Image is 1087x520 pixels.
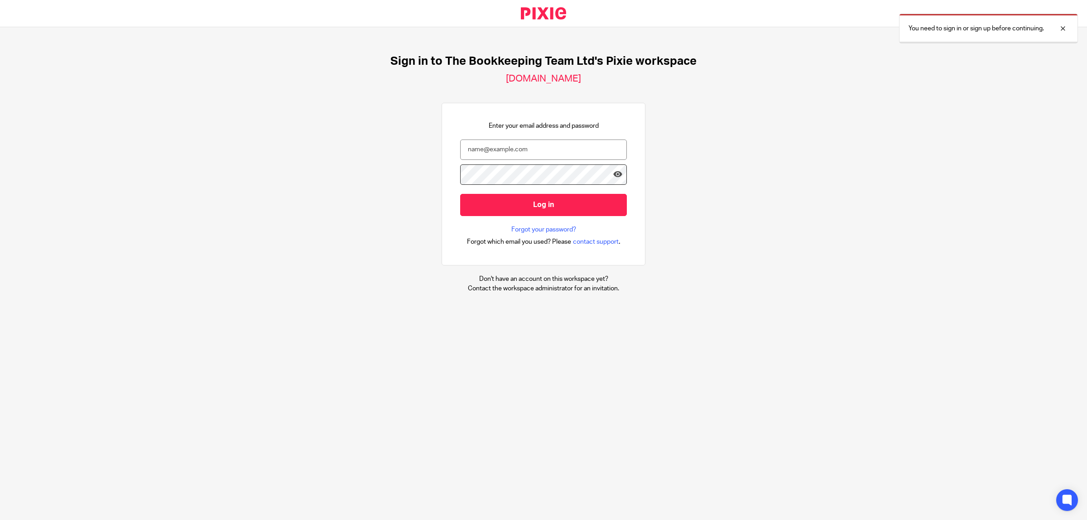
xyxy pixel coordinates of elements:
[573,237,619,246] span: contact support
[390,54,697,68] h1: Sign in to The Bookkeeping Team Ltd's Pixie workspace
[467,237,571,246] span: Forgot which email you used? Please
[467,236,620,247] div: .
[511,225,576,234] a: Forgot your password?
[468,284,619,293] p: Contact the workspace administrator for an invitation.
[489,121,599,130] p: Enter your email address and password
[460,194,627,216] input: Log in
[909,24,1044,33] p: You need to sign in or sign up before continuing.
[468,274,619,284] p: Don't have an account on this workspace yet?
[506,73,581,85] h2: [DOMAIN_NAME]
[460,140,627,160] input: name@example.com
